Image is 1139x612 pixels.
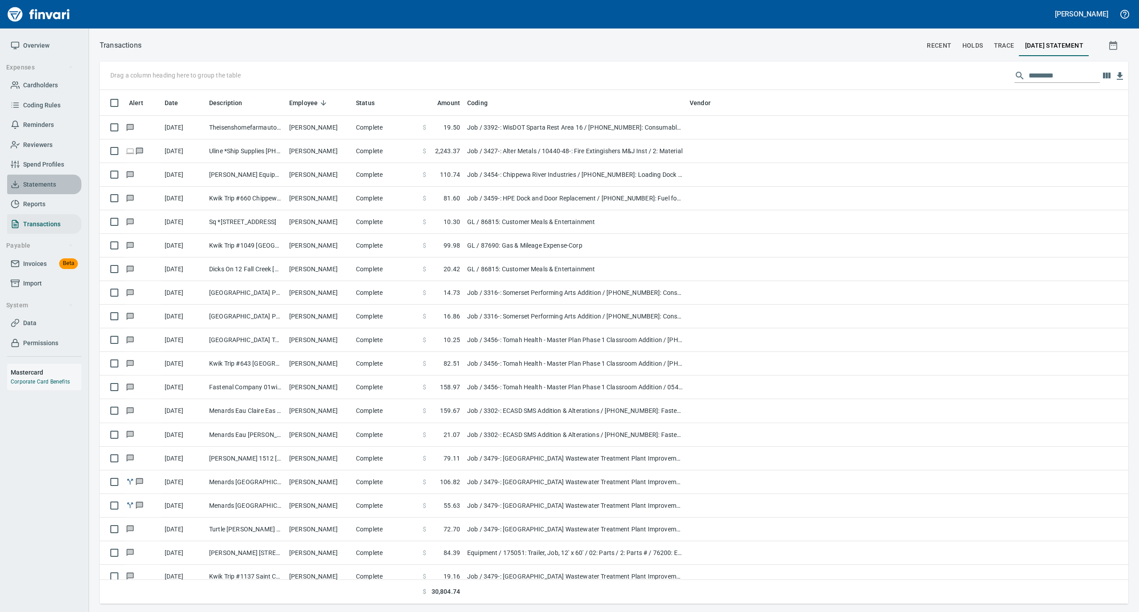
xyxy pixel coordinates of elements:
[209,98,254,108] span: Description
[7,175,81,195] a: Statements
[423,383,426,392] span: $
[423,454,426,463] span: $
[432,587,460,596] span: 30,804.74
[440,383,460,392] span: 158.97
[352,375,419,399] td: Complete
[23,40,49,51] span: Overview
[356,98,386,108] span: Status
[352,305,419,328] td: Complete
[206,470,286,494] td: Menards [GEOGRAPHIC_DATA] Fall [GEOGRAPHIC_DATA] WI - office supplies
[206,116,286,139] td: Theisenshomefarmautobr Black River F WI
[206,423,286,447] td: Menards Eau [PERSON_NAME] [PERSON_NAME] Eau [PERSON_NAME]
[7,36,81,56] a: Overview
[437,98,460,108] span: Amount
[464,494,686,518] td: Job / 3479-: [GEOGRAPHIC_DATA] Wastewater Treatment Plant Improvements / 03120-10-: Forming Matls...
[440,406,460,415] span: 159.67
[444,194,460,203] span: 81.60
[423,312,426,321] span: $
[23,278,42,289] span: Import
[444,454,460,463] span: 79.11
[161,423,206,447] td: [DATE]
[11,379,70,385] a: Corporate Card Benefits
[286,305,352,328] td: [PERSON_NAME]
[206,234,286,257] td: Kwik Trip #1049 [GEOGRAPHIC_DATA] [GEOGRAPHIC_DATA]
[444,217,460,226] span: 10.30
[206,305,286,328] td: [GEOGRAPHIC_DATA] Parts City [GEOGRAPHIC_DATA] [GEOGRAPHIC_DATA]
[464,352,686,375] td: Job / 3456-: Tomah Health - Master Plan Phase 1 Classroom Addition / [PHONE_NUMBER]: Fuel - Concr...
[23,139,53,151] span: Reviewers
[286,210,352,234] td: [PERSON_NAME]
[161,447,206,470] td: [DATE]
[161,305,206,328] td: [DATE]
[11,367,81,377] h6: Mastercard
[135,148,144,154] span: Has messages
[206,447,286,470] td: [PERSON_NAME] 1512 [GEOGRAPHIC_DATA] WI
[125,455,135,461] span: Has messages
[7,135,81,155] a: Reviewers
[125,550,135,555] span: Has messages
[206,518,286,541] td: Turtle [PERSON_NAME] Express [PERSON_NAME] WI
[209,98,242,108] span: Description
[206,328,286,352] td: [GEOGRAPHIC_DATA] Tomah [GEOGRAPHIC_DATA]
[7,155,81,175] a: Spend Profiles
[286,518,352,541] td: [PERSON_NAME]
[125,195,135,201] span: Has messages
[467,98,499,108] span: Coding
[423,572,426,581] span: $
[352,163,419,187] td: Complete
[206,352,286,375] td: Kwik Trip #643 [GEOGRAPHIC_DATA] WI
[6,62,73,73] span: Expenses
[23,80,58,91] span: Cardholders
[161,281,206,305] td: [DATE]
[444,548,460,557] span: 84.39
[286,541,352,565] td: [PERSON_NAME]
[464,399,686,423] td: Job / 3302-: ECASD SMS Addition & Alterations / [PHONE_NUMBER]: Fasteners & Adhesives - Carpentry...
[161,565,206,588] td: [DATE]
[464,375,686,399] td: Job / 3456-: Tomah Health - Master Plan Phase 1 Classroom Addition / 05400-48-: Structural Stud F...
[464,257,686,281] td: GL / 86815: Customer Meals & Entertainment
[994,40,1014,51] span: trace
[206,139,286,163] td: Uline *Ship Supplies [PHONE_NUMBER] [GEOGRAPHIC_DATA]
[444,312,460,321] span: 16.86
[690,98,722,108] span: Vendor
[444,430,460,439] span: 21.07
[206,281,286,305] td: [GEOGRAPHIC_DATA] Parts City [GEOGRAPHIC_DATA] [GEOGRAPHIC_DATA]
[423,335,426,344] span: $
[161,470,206,494] td: [DATE]
[125,431,135,437] span: Has messages
[125,573,135,579] span: Has messages
[161,163,206,187] td: [DATE]
[444,265,460,273] span: 20.42
[464,470,686,494] td: Job / 3479-: [GEOGRAPHIC_DATA] Wastewater Treatment Plant Improvements / [PHONE_NUMBER]: Consumab...
[206,494,286,518] td: Menards [GEOGRAPHIC_DATA] Fall [GEOGRAPHIC_DATA] F WI - lumber
[286,281,352,305] td: [PERSON_NAME]
[1113,69,1127,83] button: Download Table
[289,98,329,108] span: Employee
[464,210,686,234] td: GL / 86815: Customer Meals & Entertainment
[352,234,419,257] td: Complete
[352,423,419,447] td: Complete
[100,40,141,51] nav: breadcrumb
[125,219,135,224] span: Has messages
[464,565,686,588] td: Job / 3479-: [GEOGRAPHIC_DATA] Wastewater Treatment Plant Improvements / [PHONE_NUMBER]: Consumab...
[161,541,206,565] td: [DATE]
[927,40,951,51] span: recent
[206,541,286,565] td: [PERSON_NAME] [STREET_ADDRESS][PERSON_NAME]
[352,470,419,494] td: Complete
[7,115,81,135] a: Reminders
[423,288,426,297] span: $
[352,447,419,470] td: Complete
[444,359,460,368] span: 82.51
[423,359,426,368] span: $
[165,98,190,108] span: Date
[352,565,419,588] td: Complete
[3,237,77,254] button: Payable
[286,139,352,163] td: [PERSON_NAME]
[352,116,419,139] td: Complete
[444,572,460,581] span: 19.16
[125,290,135,295] span: Has messages
[289,98,318,108] span: Employee
[1100,35,1128,56] button: Show transactions within a particular date range
[125,148,135,154] span: Online transaction
[464,281,686,305] td: Job / 3316-: Somerset Performing Arts Addition / [PHONE_NUMBER]: Consumable CM/GC / 8: Indirects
